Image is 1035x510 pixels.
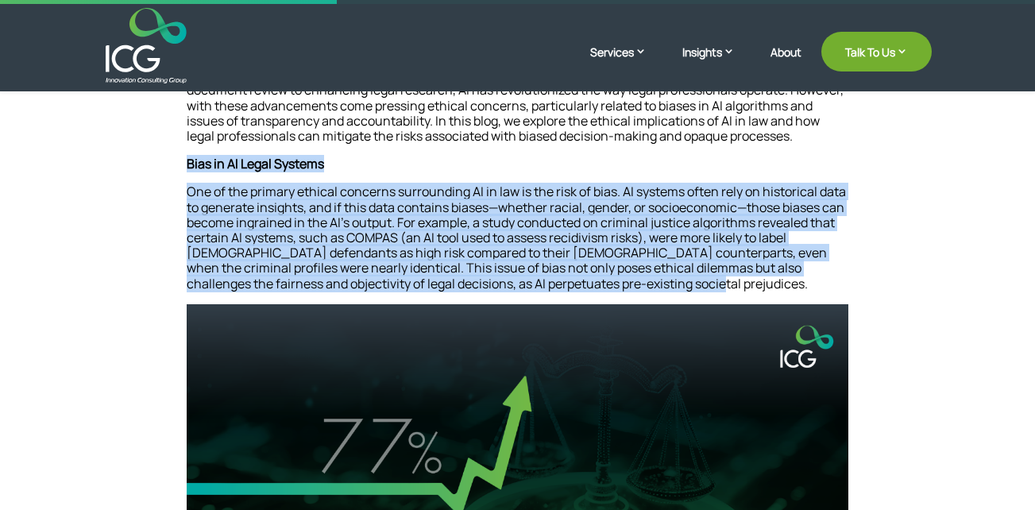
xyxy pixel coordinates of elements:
[187,68,849,156] p: Artificial Intelligence (AI) is reshaping industries worldwide, and the legal sector is no except...
[682,44,751,83] a: Insights
[770,338,1035,510] iframe: Chat Widget
[187,184,849,303] p: One of the primary ethical concerns surrounding AI in law is the risk of bias. AI systems often r...
[770,46,801,83] a: About
[821,32,932,71] a: Talk To Us
[106,8,186,83] img: ICG
[590,44,662,83] a: Services
[187,155,324,172] strong: Bias in AI Legal Systems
